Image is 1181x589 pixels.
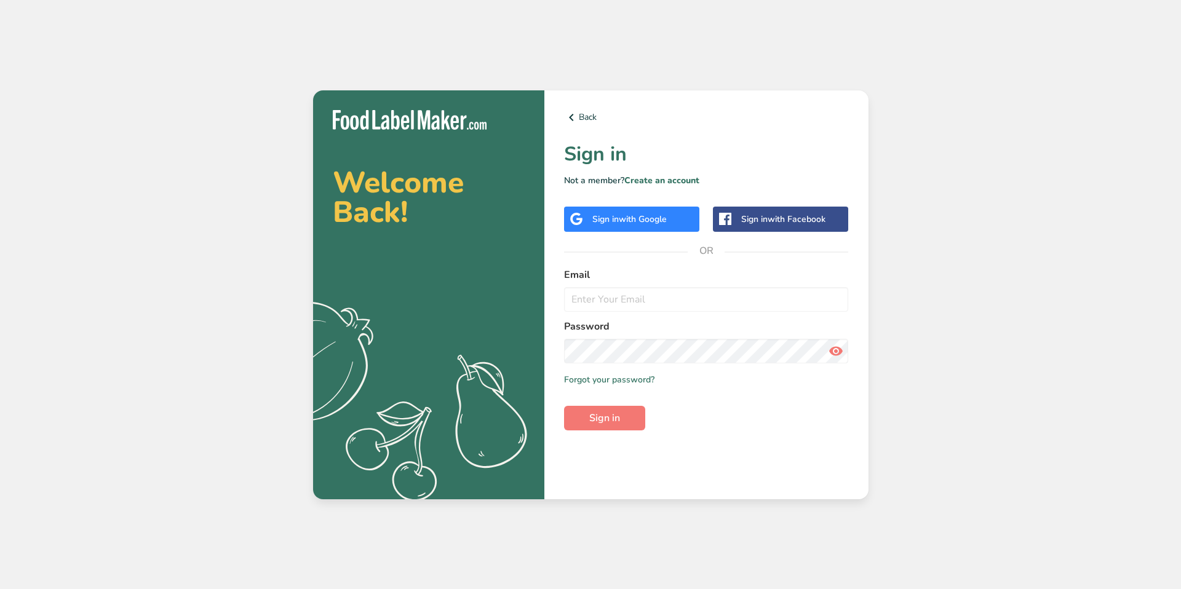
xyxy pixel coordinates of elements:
img: Food Label Maker [333,110,487,130]
a: Create an account [624,175,699,186]
span: with Facebook [768,213,825,225]
span: with Google [619,213,667,225]
div: Sign in [741,213,825,226]
p: Not a member? [564,174,849,187]
label: Password [564,319,849,334]
div: Sign in [592,213,667,226]
a: Forgot your password? [564,373,654,386]
button: Sign in [564,406,645,430]
label: Email [564,267,849,282]
span: OR [688,232,725,269]
h1: Sign in [564,140,849,169]
input: Enter Your Email [564,287,849,312]
a: Back [564,110,849,125]
span: Sign in [589,411,620,425]
h2: Welcome Back! [333,168,525,227]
